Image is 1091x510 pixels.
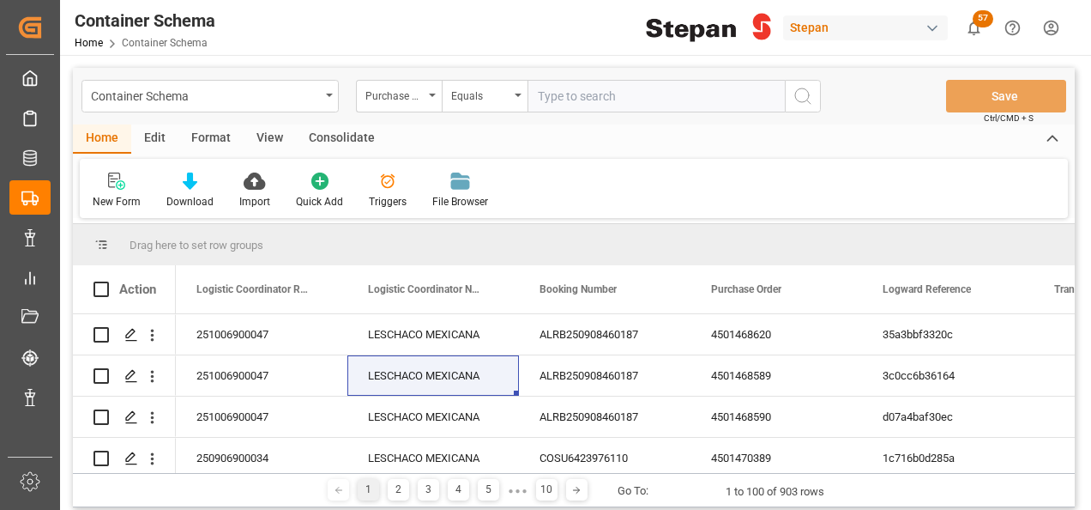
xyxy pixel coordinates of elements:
div: Stepan [783,15,948,40]
div: Import [239,194,270,209]
div: 4501468620 [690,314,862,355]
div: 4 [448,479,469,501]
span: Logistic Coordinator Reference Number [196,283,311,295]
span: Ctrl/CMD + S [984,112,1034,124]
div: 35a3bbf3320c [862,314,1034,355]
div: 2 [388,479,409,501]
div: Press SPACE to select this row. [73,314,176,355]
div: 5 [478,479,499,501]
div: 251006900047 [176,314,347,355]
button: open menu [442,80,527,112]
div: Home [73,124,131,154]
div: 10 [536,479,558,501]
div: 4501468589 [690,355,862,396]
div: Edit [131,124,178,154]
div: LESCHACO MEXICANA [347,397,519,437]
div: Download [166,194,214,209]
div: Press SPACE to select this row. [73,397,176,438]
img: Stepan_Company_logo.svg.png_1713531530.png [646,13,771,43]
span: Purchase Order [711,283,781,295]
div: 1 [358,479,379,501]
div: Press SPACE to select this row. [73,355,176,397]
span: Logistic Coordinator Name [368,283,483,295]
div: Go To: [618,483,648,500]
div: Action [119,282,156,297]
button: Save [946,80,1066,112]
a: Home [75,37,103,49]
div: d07a4baf30ec [862,397,1034,437]
input: Type to search [527,80,785,112]
div: 251006900047 [176,355,347,396]
button: Help Center [993,9,1032,47]
div: COSU6423976110 [519,438,690,478]
button: open menu [356,80,442,112]
div: LESCHACO MEXICANA [347,438,519,478]
div: ALRB250908460187 [519,397,690,437]
div: 251006900047 [176,397,347,437]
div: Equals [451,84,509,104]
div: 250906900034 [176,438,347,478]
div: LESCHACO MEXICANA [347,355,519,396]
div: Quick Add [296,194,343,209]
button: search button [785,80,821,112]
button: Stepan [783,11,955,44]
div: File Browser [432,194,488,209]
button: show 57 new notifications [955,9,993,47]
div: ALRB250908460187 [519,355,690,396]
div: Consolidate [296,124,388,154]
div: Format [178,124,244,154]
span: Drag here to set row groups [130,239,263,252]
div: 3 [418,479,439,501]
div: 3c0cc6b36164 [862,355,1034,396]
div: ● ● ● [508,484,527,497]
div: View [244,124,296,154]
div: Container Schema [91,84,320,106]
span: Logward Reference [883,283,971,295]
div: 4501470389 [690,438,862,478]
div: ALRB250908460187 [519,314,690,355]
div: Triggers [369,194,407,209]
div: New Form [93,194,141,209]
div: Purchase Order [365,84,424,104]
div: Press SPACE to select this row. [73,438,176,479]
div: 1 to 100 of 903 rows [726,483,824,501]
div: 4501468590 [690,397,862,437]
span: Booking Number [539,283,617,295]
button: open menu [81,80,339,112]
div: Container Schema [75,8,215,33]
span: 57 [973,10,993,27]
div: LESCHACO MEXICANA [347,314,519,355]
div: 1c716b0d285a [862,438,1034,478]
